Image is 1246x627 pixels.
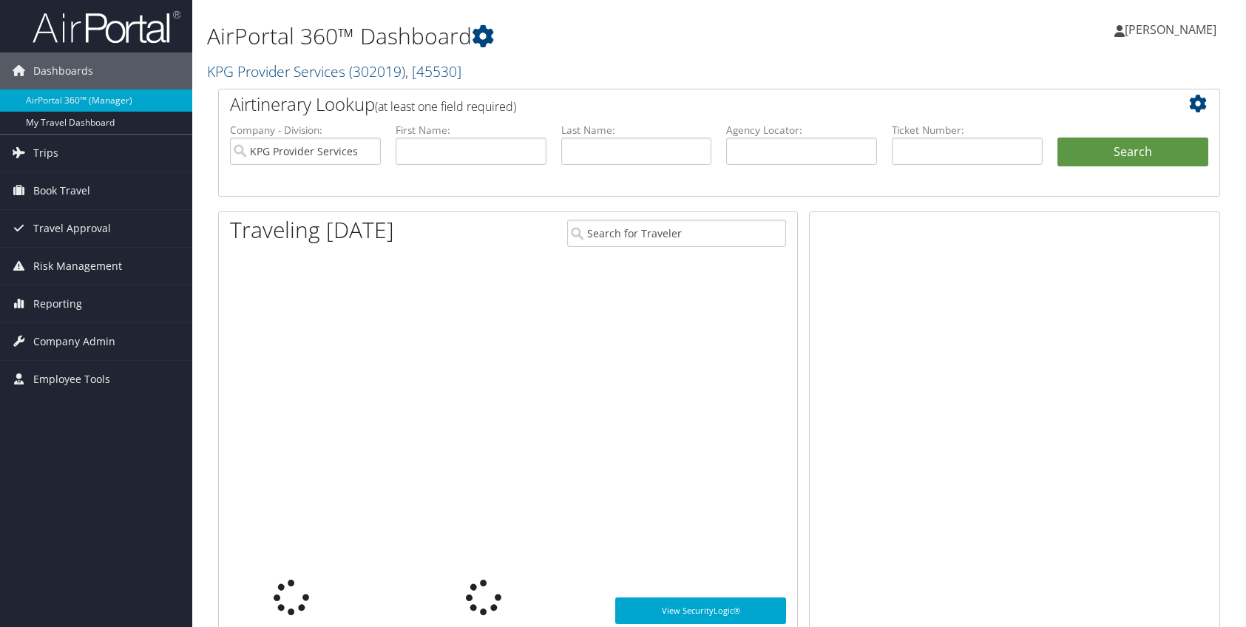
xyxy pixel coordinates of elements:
[726,123,877,138] label: Agency Locator:
[567,220,786,247] input: Search for Traveler
[33,210,111,247] span: Travel Approval
[33,135,58,172] span: Trips
[33,361,110,398] span: Employee Tools
[230,123,381,138] label: Company - Division:
[892,123,1043,138] label: Ticket Number:
[33,323,115,360] span: Company Admin
[396,123,546,138] label: First Name:
[375,98,516,115] span: (at least one field required)
[1114,7,1231,52] a: [PERSON_NAME]
[207,61,461,81] a: KPG Provider Services
[561,123,712,138] label: Last Name:
[207,21,890,52] h1: AirPortal 360™ Dashboard
[33,10,180,44] img: airportal-logo.png
[1125,21,1216,38] span: [PERSON_NAME]
[1057,138,1208,167] button: Search
[33,172,90,209] span: Book Travel
[33,285,82,322] span: Reporting
[230,92,1125,117] h2: Airtinerary Lookup
[349,61,405,81] span: ( 302019 )
[33,52,93,89] span: Dashboards
[405,61,461,81] span: , [ 45530 ]
[230,214,394,245] h1: Traveling [DATE]
[615,597,786,624] a: View SecurityLogic®
[33,248,122,285] span: Risk Management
